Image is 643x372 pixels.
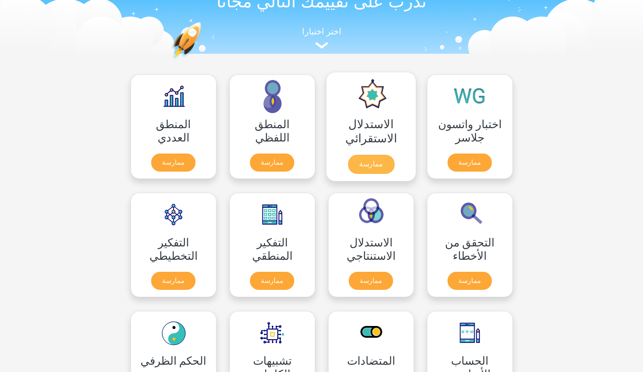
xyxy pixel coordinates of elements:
a: ممارسة [151,272,195,290]
a: ممارسة [151,154,195,172]
a: ممارسة [448,154,492,172]
a: ممارسة [448,272,492,290]
a: ممارسة [250,272,294,290]
a: اختر اختبارا [124,26,519,49]
h5: اختر اختبارا [124,26,519,37]
img: ممارسة [171,22,235,100]
a: ممارسة [250,154,294,172]
a: ممارسة [347,155,394,174]
a: ممارسة [349,272,393,290]
img: تقييم [315,42,328,49]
